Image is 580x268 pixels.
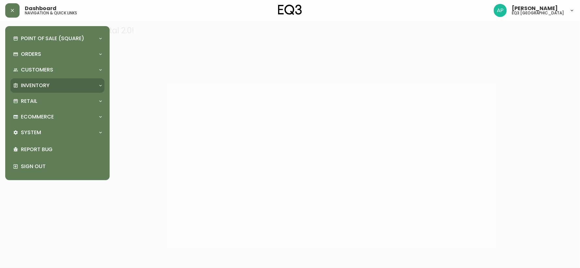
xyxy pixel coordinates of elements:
p: Report Bug [21,146,102,153]
div: Report Bug [10,141,104,158]
p: Sign Out [21,163,102,170]
span: [PERSON_NAME] [512,6,558,11]
div: Sign Out [10,158,104,175]
p: Orders [21,51,41,58]
div: Orders [10,47,104,61]
p: System [21,129,41,136]
div: Ecommerce [10,110,104,124]
div: Retail [10,94,104,108]
div: Inventory [10,78,104,93]
span: Dashboard [25,6,56,11]
p: Retail [21,98,37,105]
div: Customers [10,63,104,77]
p: Inventory [21,82,50,89]
div: Point of Sale (Square) [10,31,104,46]
p: Customers [21,66,53,73]
img: logo [278,5,302,15]
h5: eq3 [GEOGRAPHIC_DATA] [512,11,564,15]
h5: navigation & quick links [25,11,77,15]
img: 3897410ab0ebf58098a0828baeda1fcd [494,4,507,17]
p: Point of Sale (Square) [21,35,84,42]
p: Ecommerce [21,113,54,120]
div: System [10,125,104,140]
